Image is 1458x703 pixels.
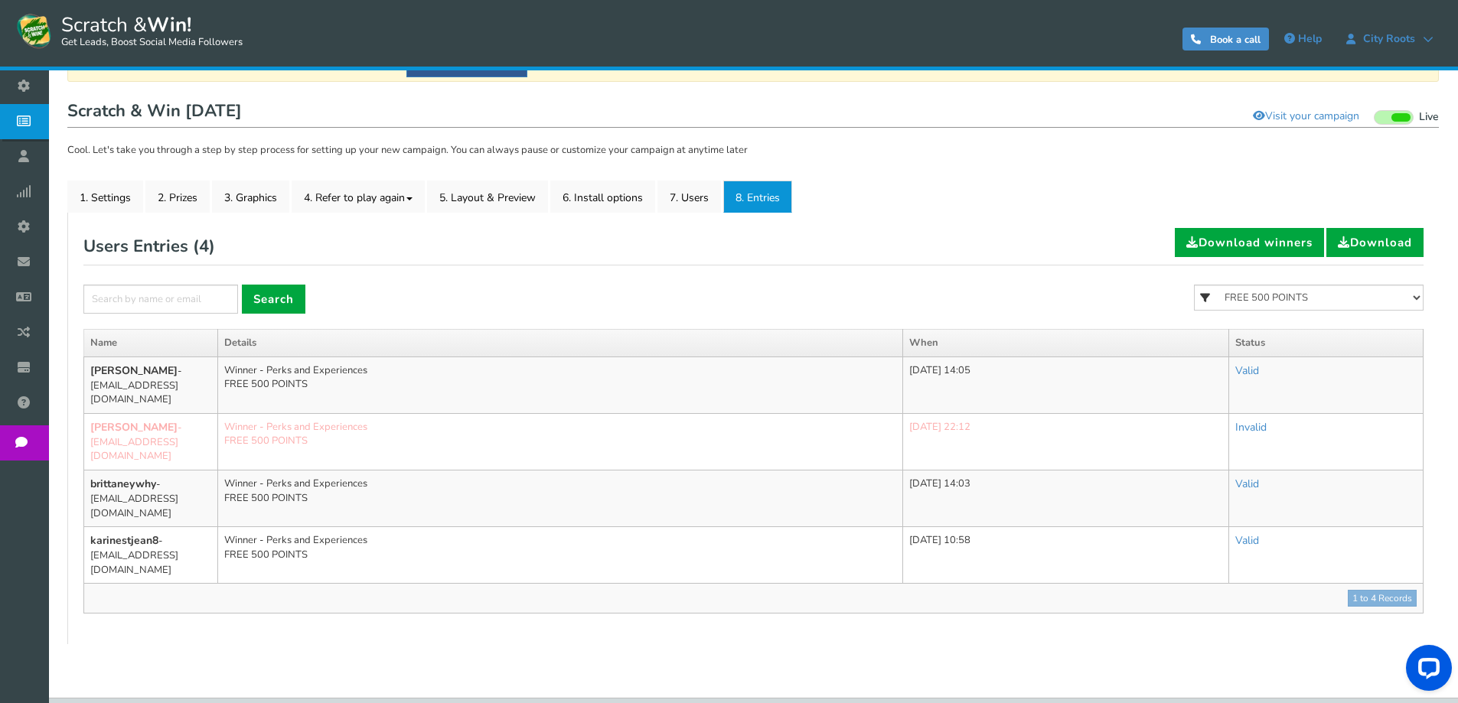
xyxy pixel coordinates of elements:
[84,330,218,357] th: Name
[145,181,210,213] a: 2. Prizes
[199,235,209,258] span: 4
[67,143,1439,158] p: Cool. Let's take you through a step by step process for setting up your new campaign. You can alw...
[902,330,1228,357] th: When
[15,11,54,50] img: Scratch and Win
[1419,110,1439,125] span: Live
[242,285,305,314] a: Search
[1235,420,1267,434] a: Invalid
[902,356,1228,413] td: [DATE] 14:05
[1235,363,1259,378] a: Valid
[1182,28,1269,50] a: Book a call
[54,11,243,50] span: Scratch &
[84,413,218,470] td: - [EMAIL_ADDRESS][DOMAIN_NAME]
[550,181,655,213] a: 6. Install options
[1235,477,1259,491] a: Valid
[90,363,178,378] b: [PERSON_NAME]
[218,330,903,357] th: Details
[902,470,1228,527] td: [DATE] 14:03
[84,470,218,527] td: - [EMAIL_ADDRESS][DOMAIN_NAME]
[292,181,425,213] a: 4. Refer to play again
[67,97,1439,128] h1: Scratch & Win [DATE]
[427,181,548,213] a: 5. Layout & Preview
[218,413,903,470] td: Winner - Perks and Experiences FREE 500 POINTS
[212,181,289,213] a: 3. Graphics
[1243,103,1369,129] a: Visit your campaign
[723,181,792,213] a: 8. Entries
[657,181,721,213] a: 7. Users
[83,285,238,314] input: Search by name or email
[1355,33,1423,45] span: City Roots
[1394,639,1458,703] iframe: LiveChat chat widget
[1210,33,1261,47] span: Book a call
[1235,533,1259,548] a: Valid
[90,420,178,434] b: [PERSON_NAME]
[1175,228,1324,257] a: Download winners
[218,470,903,527] td: Winner - Perks and Experiences FREE 500 POINTS
[218,527,903,584] td: Winner - Perks and Experiences FREE 500 POINTS
[218,356,903,413] td: Winner - Perks and Experiences FREE 500 POINTS
[147,11,191,38] strong: Win!
[902,413,1228,470] td: [DATE] 22:12
[67,181,143,213] a: 1. Settings
[83,228,215,265] h2: Users Entries ( )
[1326,228,1424,257] a: Download
[84,356,218,413] td: - [EMAIL_ADDRESS][DOMAIN_NAME]
[1228,330,1423,357] th: Status
[902,527,1228,584] td: [DATE] 10:58
[61,37,243,49] small: Get Leads, Boost Social Media Followers
[90,477,156,491] b: brittaneywhy
[15,11,243,50] a: Scratch &Win! Get Leads, Boost Social Media Followers
[90,533,158,548] b: karinestjean8
[1298,31,1322,46] span: Help
[84,527,218,584] td: - [EMAIL_ADDRESS][DOMAIN_NAME]
[1277,27,1329,51] a: Help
